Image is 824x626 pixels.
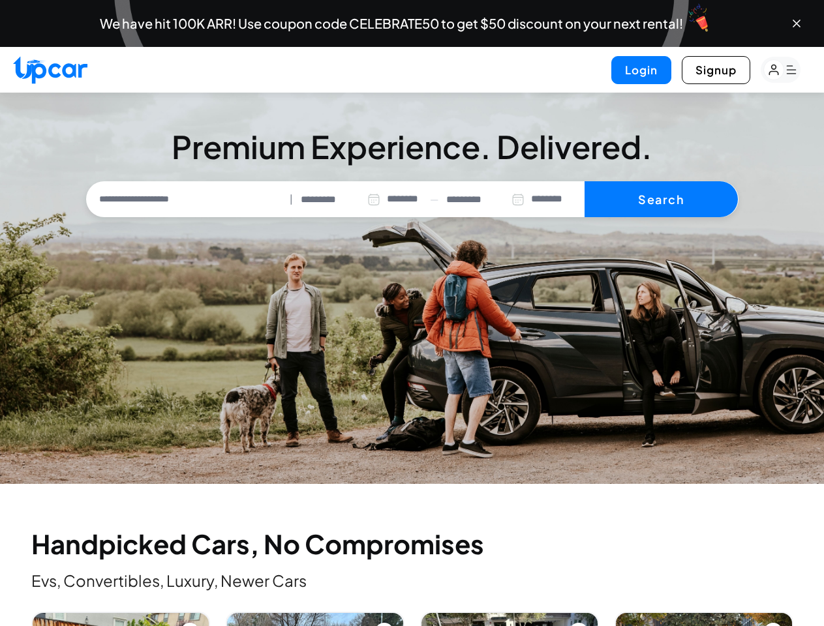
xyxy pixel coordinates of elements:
[31,570,793,591] p: Evs, Convertibles, Luxury, Newer Cars
[430,192,438,207] span: —
[86,128,739,166] h3: Premium Experience. Delivered.
[682,56,750,84] button: Signup
[31,531,793,557] h2: Handpicked Cars, No Compromises
[290,192,293,207] span: |
[611,56,671,84] button: Login
[13,56,87,84] img: Upcar Logo
[790,17,803,30] button: Close banner
[585,181,738,218] button: Search
[100,17,683,30] span: We have hit 100K ARR! Use coupon code CELEBRATE50 to get $50 discount on your next rental!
